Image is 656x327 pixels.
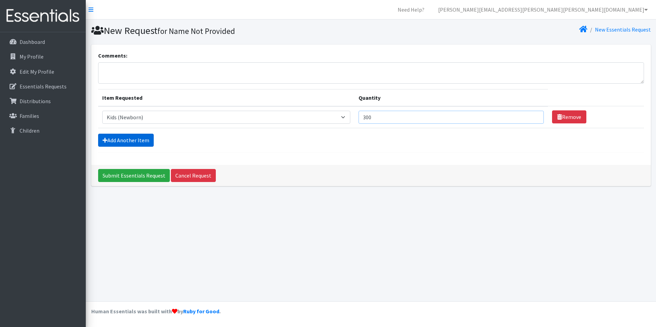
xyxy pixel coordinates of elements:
a: Add Another Item [98,134,154,147]
th: Quantity [354,89,548,106]
p: Edit My Profile [20,68,54,75]
a: My Profile [3,50,83,63]
a: Families [3,109,83,123]
a: Cancel Request [171,169,216,182]
p: Distributions [20,98,51,105]
p: Dashboard [20,38,45,45]
h1: New Request [91,25,368,37]
a: Edit My Profile [3,65,83,78]
p: Families [20,112,39,119]
input: Submit Essentials Request [98,169,170,182]
a: Distributions [3,94,83,108]
th: Item Requested [98,89,354,106]
p: My Profile [20,53,44,60]
a: Need Help? [392,3,430,16]
img: HumanEssentials [3,4,83,27]
a: Essentials Requests [3,80,83,93]
a: New Essentials Request [595,26,651,33]
a: Remove [552,110,586,123]
small: for Name Not Provided [157,26,235,36]
strong: Human Essentials was built with by . [91,308,221,315]
p: Essentials Requests [20,83,67,90]
a: [PERSON_NAME][EMAIL_ADDRESS][PERSON_NAME][PERSON_NAME][DOMAIN_NAME] [433,3,653,16]
a: Ruby for Good [183,308,219,315]
label: Comments: [98,51,127,60]
a: Dashboard [3,35,83,49]
p: Children [20,127,39,134]
a: Children [3,124,83,137]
